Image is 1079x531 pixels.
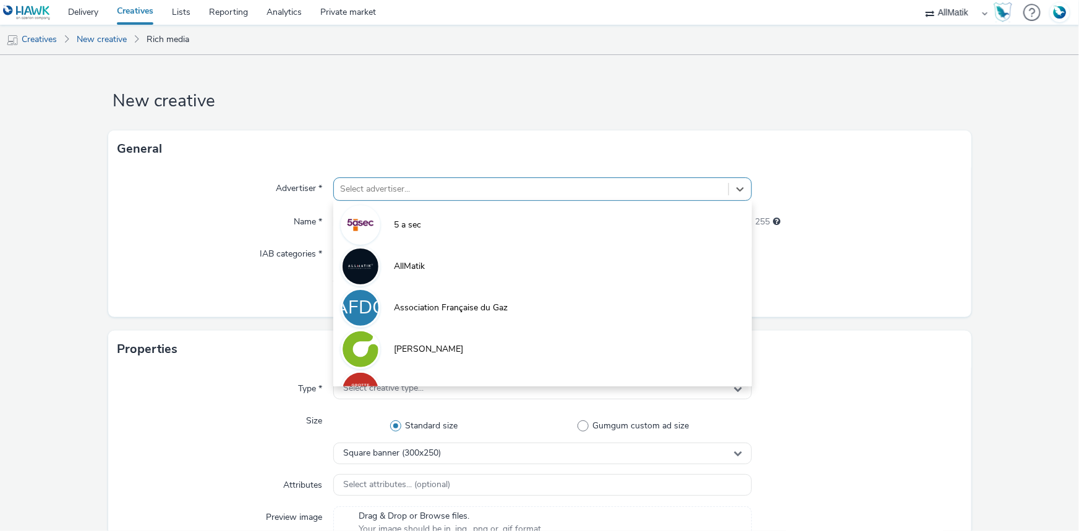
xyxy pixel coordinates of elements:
[359,510,541,522] span: Drag & Drop or Browse files.
[117,140,163,158] h3: General
[343,480,450,490] span: Select attributes... (optional)
[394,384,453,397] span: Grotte Chauvet
[394,219,421,231] span: 5 a sec
[140,25,195,54] a: Rich media
[343,249,378,284] img: AllMatik
[271,177,327,195] label: Advertiser *
[394,343,463,355] span: [PERSON_NAME]
[1051,3,1069,22] img: Account FR
[301,410,327,427] label: Size
[755,216,770,228] span: 255
[343,373,378,409] img: Grotte Chauvet
[394,260,425,273] span: AllMatik
[70,25,133,54] a: New creative
[394,302,508,314] span: Association Française du Gaz
[289,211,327,228] label: Name *
[3,5,51,20] img: undefined Logo
[343,383,424,394] span: Select creative type...
[117,340,178,359] h3: Properties
[592,420,689,432] span: Gumgum custom ad size
[994,2,1017,22] a: Hawk Academy
[773,216,780,228] div: Maximum 255 characters
[405,420,458,432] span: Standard size
[335,291,386,325] div: AFDG
[994,2,1012,22] img: Hawk Academy
[278,474,327,491] label: Attributes
[6,34,19,46] img: mobile
[255,243,327,260] label: IAB categories *
[343,448,441,459] span: Square banner (300x250)
[261,506,327,524] label: Preview image
[293,378,327,395] label: Type *
[343,207,378,243] img: 5 a sec
[343,331,378,367] img: Gautier Meuble
[108,90,971,113] h1: New creative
